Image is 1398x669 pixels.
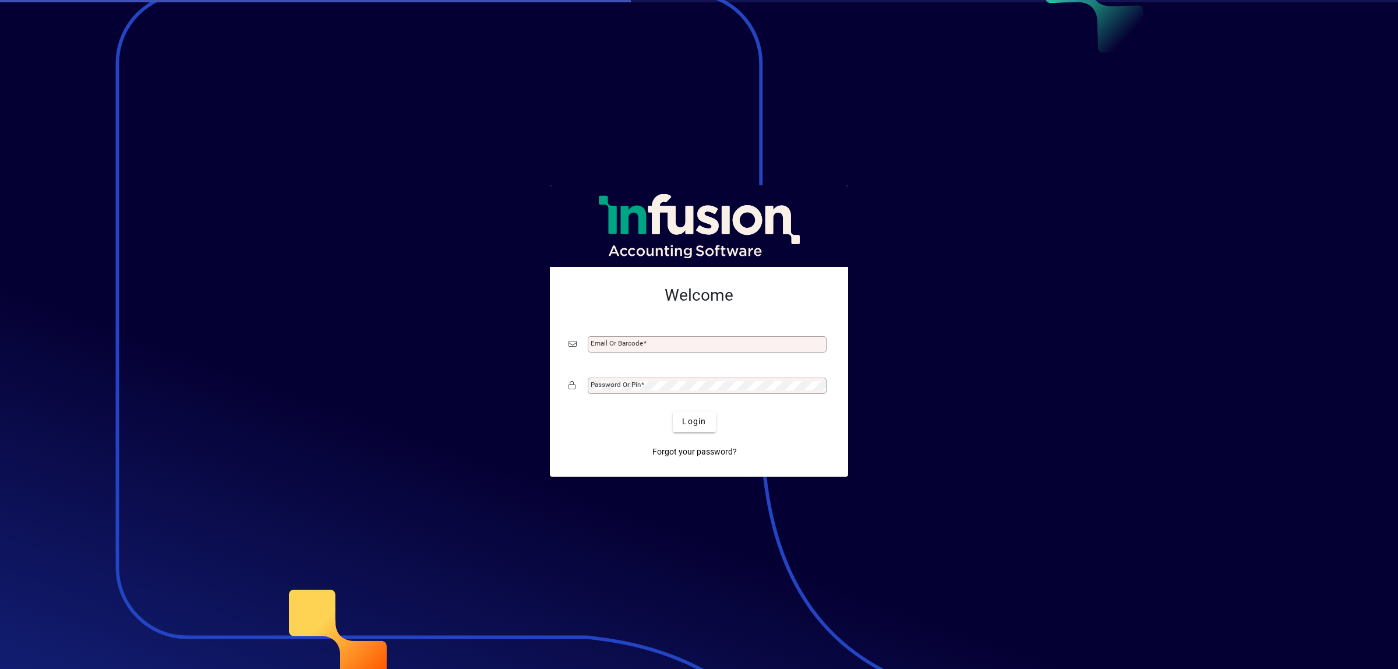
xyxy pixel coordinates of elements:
mat-label: Email or Barcode [591,339,643,347]
span: Forgot your password? [652,446,737,458]
button: Login [673,411,715,432]
span: Login [682,416,706,428]
mat-label: Password or Pin [591,381,641,389]
h2: Welcome [569,286,829,305]
a: Forgot your password? [648,442,742,463]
